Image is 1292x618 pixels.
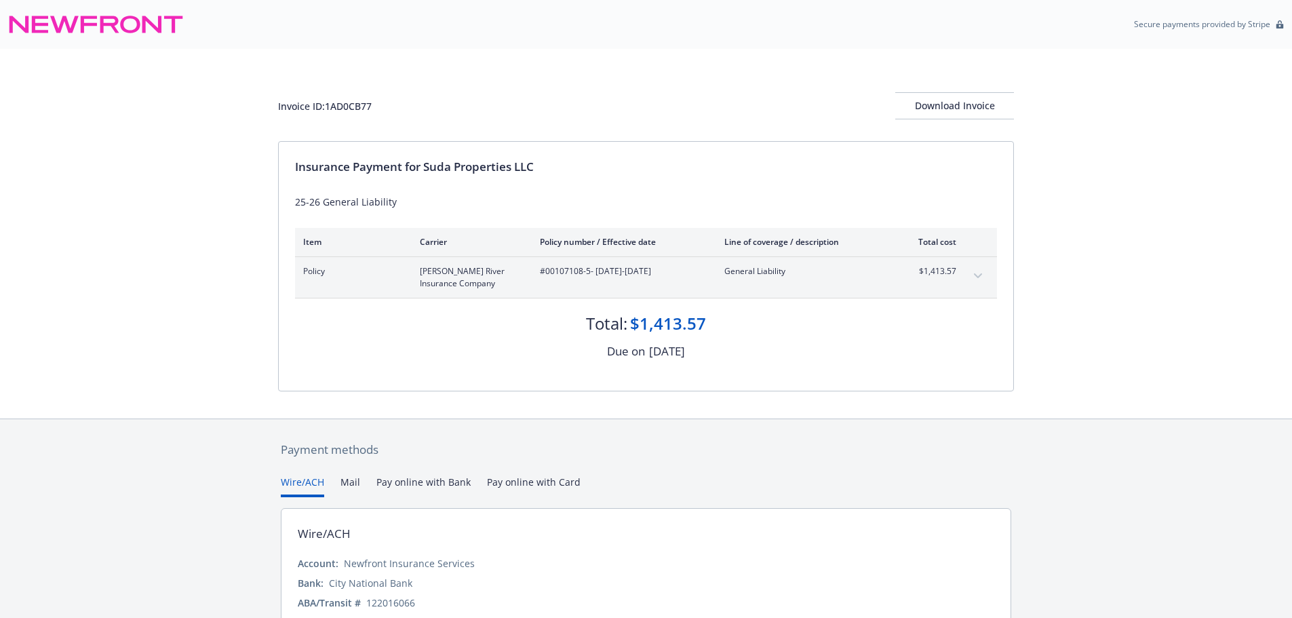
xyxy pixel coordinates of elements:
[281,475,324,497] button: Wire/ACH
[298,596,361,610] div: ABA/Transit #
[895,93,1014,119] div: Download Invoice
[724,265,884,277] span: General Liability
[1134,18,1270,30] p: Secure payments provided by Stripe
[298,525,351,543] div: Wire/ACH
[540,236,703,248] div: Policy number / Effective date
[329,576,412,590] div: City National Bank
[298,556,338,571] div: Account:
[607,343,645,360] div: Due on
[905,236,956,248] div: Total cost
[905,265,956,277] span: $1,413.57
[420,236,518,248] div: Carrier
[376,475,471,497] button: Pay online with Bank
[281,441,1011,459] div: Payment methods
[487,475,581,497] button: Pay online with Card
[540,265,703,277] span: #00107108-5 - [DATE]-[DATE]
[298,576,324,590] div: Bank:
[724,236,884,248] div: Line of coverage / description
[366,596,415,610] div: 122016066
[303,236,398,248] div: Item
[420,265,518,290] span: [PERSON_NAME] River Insurance Company
[303,265,398,277] span: Policy
[967,265,989,287] button: expand content
[295,158,997,176] div: Insurance Payment for Suda Properties LLC
[895,92,1014,119] button: Download Invoice
[344,556,475,571] div: Newfront Insurance Services
[340,475,360,497] button: Mail
[649,343,685,360] div: [DATE]
[630,312,706,335] div: $1,413.57
[295,195,997,209] div: 25-26 General Liability
[295,257,997,298] div: Policy[PERSON_NAME] River Insurance Company#00107108-5- [DATE]-[DATE]General Liability$1,413.57ex...
[278,99,372,113] div: Invoice ID: 1AD0CB77
[586,312,627,335] div: Total:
